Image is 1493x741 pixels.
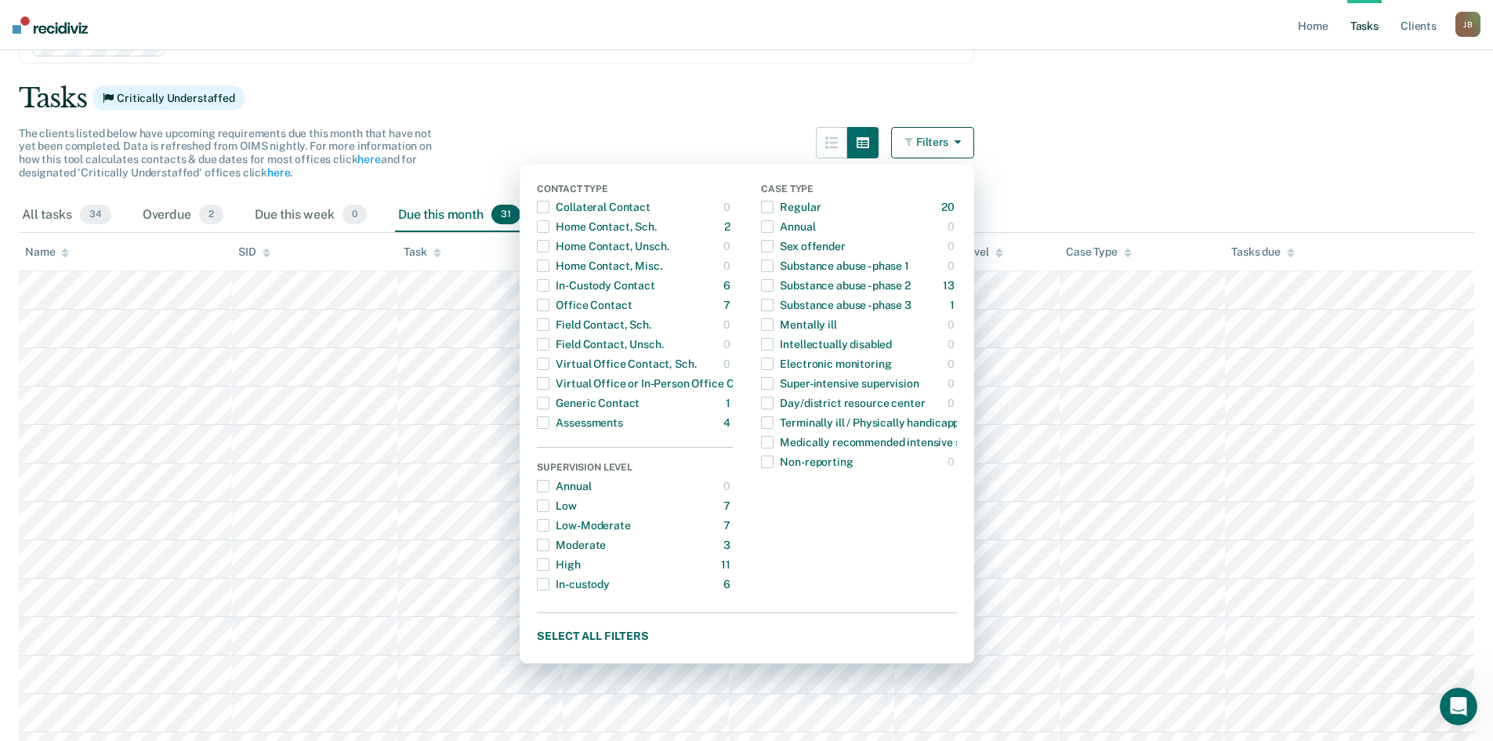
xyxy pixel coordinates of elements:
div: Home Contact, Unsch. [537,234,669,259]
div: 0 [723,234,734,259]
div: 0 [723,312,734,337]
div: Case Type [761,183,957,198]
div: Field Contact, Sch. [537,312,650,337]
button: Filters [891,127,974,158]
div: 0 [948,390,958,416]
div: Super-intensive supervision [761,371,919,396]
div: Moderate [537,532,606,558]
div: Supervision Level [537,462,733,476]
div: Collateral Contact [537,194,650,220]
div: 0 [948,332,958,357]
div: 0 [948,351,958,376]
span: 2 [199,205,223,225]
div: 7 [723,292,734,318]
div: SID [238,245,270,259]
div: Annual [537,474,591,499]
div: 0 [723,474,734,499]
div: Home Contact, Sch. [537,214,656,239]
span: 0 [342,205,367,225]
div: 0 [723,253,734,278]
div: 0 [723,351,734,376]
div: Due this month31 [395,198,524,233]
div: High [537,552,580,577]
div: In-Custody Contact [537,273,654,298]
a: here [267,166,290,179]
div: Task [404,245,440,259]
span: 31 [491,205,520,225]
div: Virtual Office or In-Person Office Contact [537,371,767,396]
div: Substance abuse - phase 1 [761,253,909,278]
span: The clients listed below have upcoming requirements due this month that have not yet been complet... [19,127,432,179]
div: Terminally ill / Physically handicapped [761,410,972,435]
div: Overdue2 [140,198,226,233]
div: Substance abuse - phase 3 [761,292,911,318]
img: Recidiviz [13,16,88,34]
div: In-custody [537,572,610,597]
div: Name [25,245,69,259]
div: Field Contact, Unsch. [537,332,663,357]
div: Generic Contact [537,390,640,416]
div: Office Contact [537,292,632,318]
div: 0 [723,194,734,220]
div: Assessments [537,410,622,435]
iframe: Intercom live chat [1440,688,1477,725]
div: 7 [723,493,734,518]
div: Tasks due [1231,245,1295,259]
div: 7 [723,513,734,538]
div: Sex offender [761,234,845,259]
div: 2 [724,214,734,239]
span: Critically Understaffed [92,85,245,111]
div: 0 [948,449,958,474]
div: 11 [721,552,734,577]
div: 1 [726,390,734,416]
div: Regular [761,194,821,220]
a: here [357,153,380,165]
div: 0 [948,234,958,259]
div: Non-reporting [761,449,853,474]
div: Medically recommended intensive supervision [761,430,1013,455]
div: Electronic monitoring [761,351,891,376]
div: Mentally ill [761,312,836,337]
div: 6 [723,572,734,597]
div: Virtual Office Contact, Sch. [537,351,696,376]
button: JB [1455,12,1480,37]
div: 0 [948,312,958,337]
div: Annual [761,214,815,239]
div: Intellectually disabled [761,332,892,357]
div: Due this week0 [252,198,370,233]
div: Day/district resource center [761,390,925,416]
div: 0 [948,371,958,396]
div: Contact Type [537,183,733,198]
div: 3 [723,532,734,558]
div: Low-Moderate [537,513,630,538]
div: Tasks [19,82,1474,114]
div: Substance abuse - phase 2 [761,273,911,298]
div: 0 [948,214,958,239]
div: Home Contact, Misc. [537,253,661,278]
div: All tasks34 [19,198,114,233]
div: 1 [950,292,958,318]
div: 4 [723,410,734,435]
button: Select all filters [537,626,957,645]
div: 0 [723,332,734,357]
div: J B [1455,12,1480,37]
div: 0 [948,253,958,278]
div: 20 [941,194,958,220]
div: 13 [943,273,958,298]
div: Case Type [1066,245,1132,259]
span: 34 [80,205,111,225]
div: Low [537,493,577,518]
div: 6 [723,273,734,298]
